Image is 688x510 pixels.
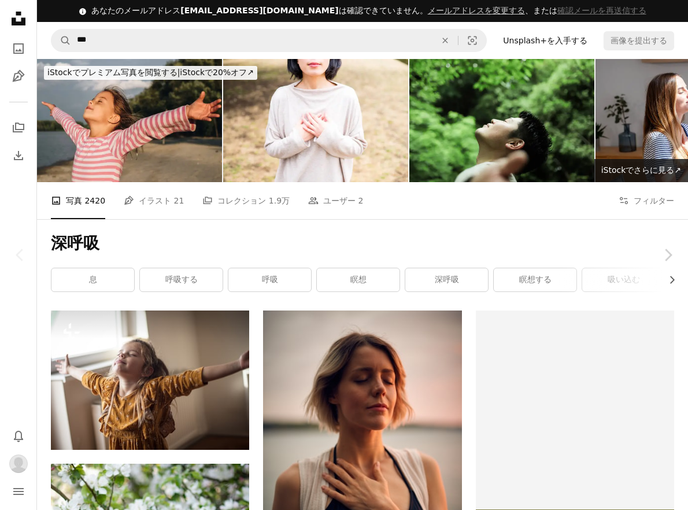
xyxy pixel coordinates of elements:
[124,182,184,219] a: イラスト 21
[458,29,486,51] button: ビジュアル検索
[51,268,134,291] a: 息
[51,233,674,254] h1: 深呼吸
[269,194,290,207] span: 1.9万
[557,5,646,17] button: 確認メールを再送信する
[7,480,30,503] button: メニュー
[604,31,674,50] button: 画像を提出する
[7,452,30,475] button: プロフィール
[432,29,458,51] button: 全てクリア
[228,268,311,291] a: 呼吸
[601,165,681,175] span: iStockでさらに見る ↗
[140,268,223,291] a: 呼吸する
[51,29,71,51] button: Unsplashで検索する
[7,65,30,88] a: イラスト
[180,6,338,15] span: [EMAIL_ADDRESS][DOMAIN_NAME]
[51,311,249,450] img: 楽しい子供時代の瞬間。家にいる小さな女の子。
[7,37,30,60] a: 写真
[51,29,487,52] form: サイト内でビジュアルを探す
[51,375,249,385] a: 楽しい子供時代の瞬間。家にいる小さな女の子。
[358,194,364,207] span: 2
[223,59,408,182] img: 女性のためのリラックス
[594,159,688,182] a: iStockでさらに見る↗
[91,5,646,17] div: あなたのメールアドレス は確認できていません。
[409,59,594,182] img: 屋外を歩く幸せなアジア人男性の肖像画
[47,68,180,77] span: iStockでプレミアム写真を閲覧する |
[7,424,30,448] button: 通知
[494,268,576,291] a: 瞑想する
[7,144,30,167] a: ダウンロード履歴
[202,182,290,219] a: コレクション 1.9万
[37,59,264,87] a: iStockでプレミアム写真を閲覧する|iStockで20%オフ↗
[47,68,254,77] span: iStockで20%オフ ↗
[9,454,28,473] img: ユーザーNoriko Iidaのアバター
[496,31,594,50] a: Unsplash+を入手する
[308,182,363,219] a: ユーザー 2
[428,6,525,15] a: メールアドレスを変更する
[405,268,488,291] a: 深呼吸
[582,268,665,291] a: 吸い込む
[648,199,688,311] a: 次へ
[7,116,30,139] a: コレクション
[37,59,222,182] img: 川岸で深呼吸
[263,454,461,464] a: woman in white vest and black bikini with hand on chest
[428,6,646,15] span: 、または
[317,268,400,291] a: 瞑想
[174,194,184,207] span: 21
[619,182,674,219] button: フィルター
